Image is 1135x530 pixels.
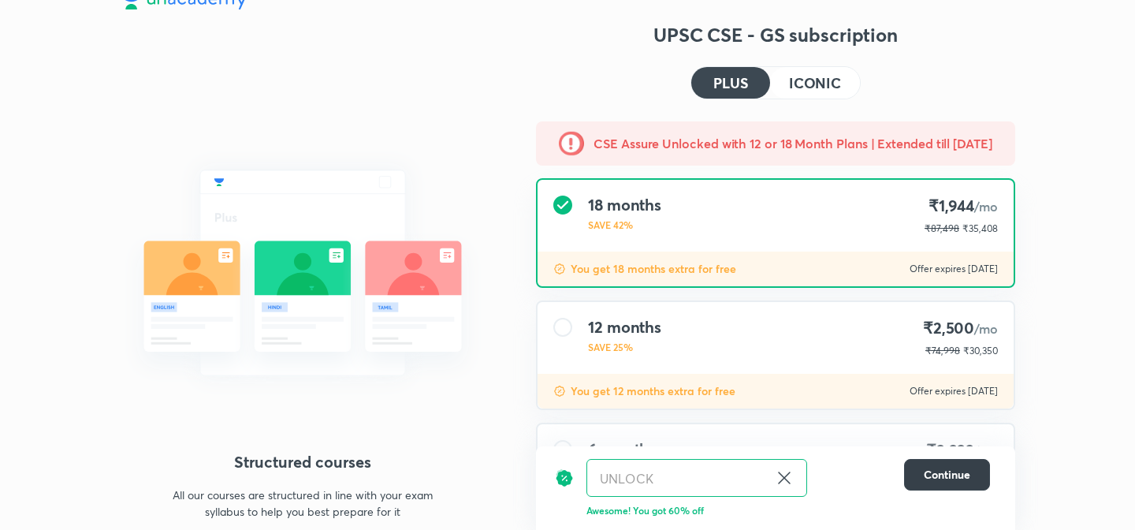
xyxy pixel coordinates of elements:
p: You get 12 months extra for free [571,383,735,399]
input: Have a referral code? [587,460,768,497]
img: discount [553,385,566,397]
p: ₹87,498 [925,222,959,236]
p: You get 18 months extra for free [571,261,736,277]
h4: 6 months [588,440,656,459]
span: /mo [974,442,998,459]
button: PLUS [691,67,770,99]
p: Awesome! You got 60% off [586,503,990,517]
span: Continue [924,467,970,483]
h4: ICONIC [789,76,841,90]
h4: ₹1,944 [925,196,998,217]
h4: PLUS [713,76,748,90]
span: ₹30,350 [963,345,998,356]
img: discount [553,263,566,275]
h4: ₹3,333 [925,440,998,461]
img: daily_live_classes_be8fa5af21.svg [120,136,486,410]
h4: 18 months [588,196,661,215]
h3: UPSC CSE - GS subscription [536,22,1015,47]
h5: CSE Assure Unlocked with 12 or 18 Month Plans | Extended till [DATE] [594,134,992,153]
p: Offer expires [DATE] [910,263,998,275]
p: All our courses are structured in line with your exam syllabus to help you best prepare for it [166,487,440,520]
img: - [559,131,584,156]
h4: ₹2,500 [923,318,998,339]
span: /mo [974,320,998,337]
p: Offer expires [DATE] [910,385,998,397]
button: Continue [904,459,990,491]
p: SAVE 25% [588,340,661,354]
span: /mo [974,198,998,215]
button: ICONIC [770,67,860,99]
p: ₹74,998 [925,344,960,358]
span: ₹35,408 [962,222,998,234]
p: SAVE 42% [588,218,661,232]
h4: 12 months [588,318,661,337]
img: discount [555,459,574,497]
h4: Structured courses [120,450,486,474]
